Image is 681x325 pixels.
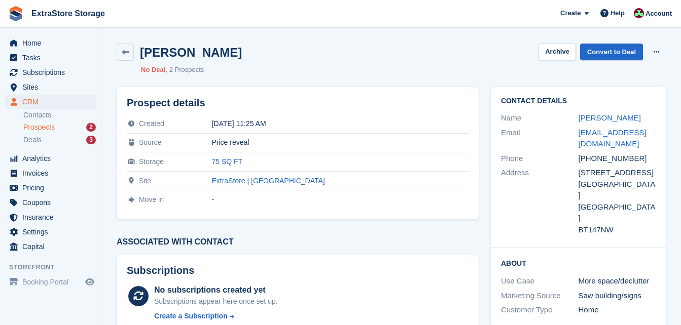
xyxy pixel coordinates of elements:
a: menu [5,151,96,166]
span: Subscriptions [22,65,83,79]
span: Booking Portal [22,275,83,289]
div: More space/declutter [579,275,656,287]
div: Email [501,127,579,150]
span: CRM [22,95,83,109]
a: menu [5,210,96,224]
a: [PERSON_NAME] [579,113,641,122]
div: [GEOGRAPHIC_DATA] [579,179,656,201]
span: Analytics [22,151,83,166]
span: Account [646,9,672,19]
a: Deals 3 [23,135,96,145]
button: Archive [539,44,576,60]
a: Convert to Deal [580,44,643,60]
div: - [211,195,469,204]
span: Tasks [22,51,83,65]
span: Home [22,36,83,50]
span: Insurance [22,210,83,224]
span: Source [139,138,161,146]
span: Capital [22,239,83,254]
a: [EMAIL_ADDRESS][DOMAIN_NAME] [579,128,647,148]
div: Home [579,304,656,316]
a: 75 SQ FT [211,157,242,166]
h2: Contact Details [501,97,656,105]
span: Storage [139,157,164,166]
span: Deals [23,135,42,145]
span: Coupons [22,195,83,210]
h3: Associated with contact [117,237,479,247]
span: Pricing [22,181,83,195]
div: [STREET_ADDRESS] [579,167,656,179]
a: Preview store [84,276,96,288]
a: ExtraStore Storage [27,5,109,22]
span: Help [611,8,625,18]
a: menu [5,51,96,65]
a: menu [5,166,96,180]
div: Subscriptions appear here once set up. [154,296,278,307]
span: Storefront [9,262,101,272]
h2: [PERSON_NAME] [140,46,242,59]
span: Move in [139,195,164,204]
img: Chelsea Parker [634,8,644,18]
a: menu [5,225,96,239]
div: No subscriptions created yet [154,284,278,296]
div: 2 [86,123,96,132]
li: No Deal [141,65,165,75]
h2: Subscriptions [127,265,469,276]
a: Create a Subscription [154,311,278,321]
div: Address [501,167,579,235]
span: Invoices [22,166,83,180]
a: menu [5,239,96,254]
h2: About [501,258,656,268]
img: stora-icon-8386f47178a22dfd0bd8f6a31ec36ba5ce8667c1dd55bd0f319d3a0aa187defe.svg [8,6,23,21]
a: Prospects 2 [23,122,96,133]
div: [DATE] 11:25 AM [211,119,469,128]
div: Create a Subscription [154,311,228,321]
a: menu [5,195,96,210]
div: Price reveal [211,138,469,146]
span: Sites [22,80,83,94]
div: [GEOGRAPHIC_DATA] [579,201,656,224]
div: [PHONE_NUMBER] [579,153,656,165]
div: 3 [86,136,96,144]
div: Phone [501,153,579,165]
div: Customer Type [501,304,579,316]
a: menu [5,181,96,195]
h2: Prospect details [127,97,469,109]
div: BT147NW [579,224,656,236]
div: Use Case [501,275,579,287]
span: Created [139,119,164,128]
a: ExtraStore | [GEOGRAPHIC_DATA] [211,177,325,185]
a: menu [5,95,96,109]
a: menu [5,275,96,289]
span: Prospects [23,123,55,132]
a: menu [5,80,96,94]
div: Name [501,112,579,124]
span: Site [139,177,151,185]
span: Settings [22,225,83,239]
a: menu [5,36,96,50]
span: Create [560,8,581,18]
a: menu [5,65,96,79]
li: 2 Prospects [165,65,204,75]
div: Marketing Source [501,290,579,302]
div: Saw building/signs [579,290,656,302]
a: Contacts [23,110,96,120]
